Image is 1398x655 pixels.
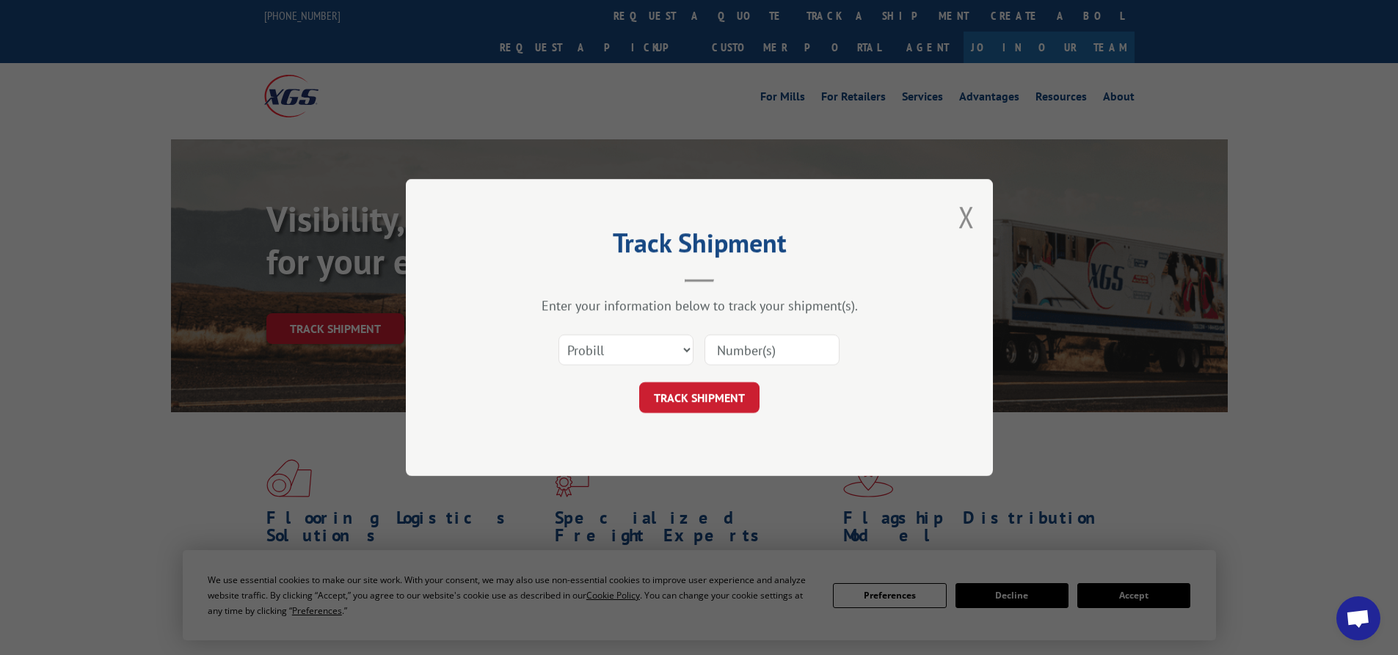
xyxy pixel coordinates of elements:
h2: Track Shipment [479,233,920,260]
button: Close modal [958,197,975,236]
button: TRACK SHIPMENT [639,382,760,413]
div: Open chat [1336,596,1380,640]
input: Number(s) [705,334,840,365]
div: Enter your information below to track your shipment(s). [479,297,920,314]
